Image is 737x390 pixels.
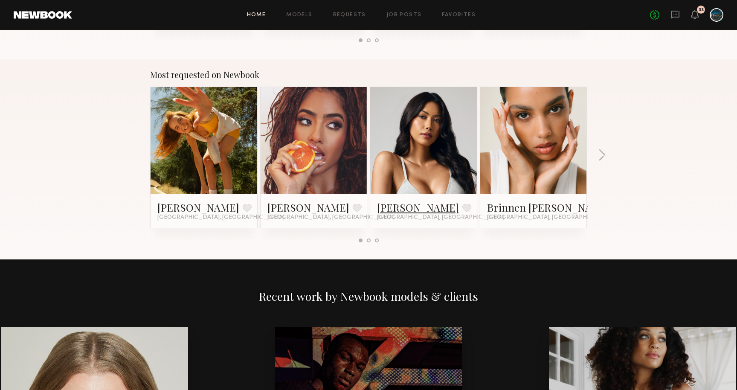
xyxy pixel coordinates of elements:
[699,8,704,12] div: 33
[377,214,504,221] span: [GEOGRAPHIC_DATA], [GEOGRAPHIC_DATA]
[487,201,610,214] a: Brinnen [PERSON_NAME]
[487,214,614,221] span: [GEOGRAPHIC_DATA], [GEOGRAPHIC_DATA]
[267,201,349,214] a: [PERSON_NAME]
[157,201,239,214] a: [PERSON_NAME]
[442,12,476,18] a: Favorites
[267,214,395,221] span: [GEOGRAPHIC_DATA], [GEOGRAPHIC_DATA]
[333,12,366,18] a: Requests
[150,70,587,80] div: Most requested on Newbook
[247,12,266,18] a: Home
[377,201,459,214] a: [PERSON_NAME]
[286,12,312,18] a: Models
[386,12,422,18] a: Job Posts
[157,214,284,221] span: [GEOGRAPHIC_DATA], [GEOGRAPHIC_DATA]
